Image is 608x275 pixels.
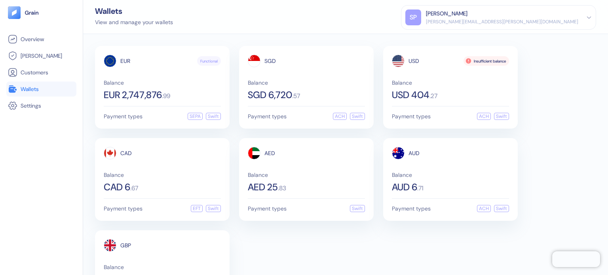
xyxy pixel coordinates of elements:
span: Balance [104,80,221,85]
span: Settings [21,102,41,110]
span: Balance [392,172,509,178]
span: Payment types [392,114,431,119]
span: Functional [200,58,218,64]
span: Payment types [104,114,142,119]
span: Payment types [392,206,431,211]
span: Payment types [104,206,142,211]
span: Balance [104,264,221,270]
div: Swift [494,205,509,212]
span: Customers [21,68,48,76]
span: GBP [120,243,131,248]
span: Balance [248,80,365,85]
span: USD [408,58,419,64]
span: . 67 [130,185,138,192]
div: ACH [333,113,347,120]
span: . 99 [162,93,170,99]
span: SGD 6,720 [248,90,292,100]
div: [PERSON_NAME] [426,9,467,18]
span: Balance [392,80,509,85]
div: ACH [477,113,491,120]
a: [PERSON_NAME] [8,51,75,61]
iframe: Chatra live chat [552,251,600,267]
div: Swift [494,113,509,120]
div: Swift [350,113,365,120]
span: EUR [120,58,130,64]
span: AED [264,150,275,156]
span: Balance [248,172,365,178]
div: Swift [206,205,221,212]
div: SEPA [188,113,203,120]
span: [PERSON_NAME] [21,52,62,60]
span: . 83 [278,185,286,192]
span: Payment types [248,114,287,119]
a: Settings [8,101,75,110]
span: . 57 [292,93,300,99]
div: Swift [350,205,365,212]
span: . 27 [429,93,437,99]
a: Wallets [8,84,75,94]
a: Overview [8,34,75,44]
span: . 71 [417,185,424,192]
div: EFT [191,205,203,212]
span: EUR 2,747,876 [104,90,162,100]
span: USD 404 [392,90,429,100]
span: CAD [120,150,132,156]
div: Swift [206,113,221,120]
div: Insufficient balance [464,56,509,66]
div: View and manage your wallets [95,18,173,27]
span: CAD 6 [104,182,130,192]
img: logo [25,10,39,15]
span: SGD [264,58,276,64]
div: SP [405,9,421,25]
span: Balance [104,172,221,178]
div: [PERSON_NAME][EMAIL_ADDRESS][PERSON_NAME][DOMAIN_NAME] [426,18,578,25]
span: AUD [408,150,420,156]
span: Wallets [21,85,39,93]
div: Wallets [95,7,173,15]
div: ACH [477,205,491,212]
a: Customers [8,68,75,77]
span: AUD 6 [392,182,417,192]
img: logo-tablet-V2.svg [8,6,21,19]
span: Overview [21,35,44,43]
span: AED 25 [248,182,278,192]
span: Payment types [248,206,287,211]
